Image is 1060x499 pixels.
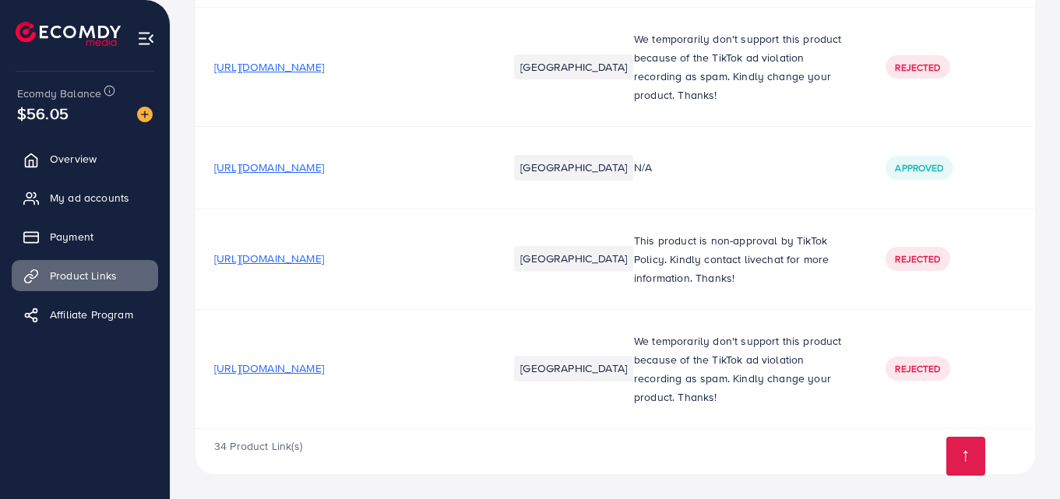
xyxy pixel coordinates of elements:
img: menu [137,30,155,47]
span: Rejected [895,252,940,265]
img: image [137,107,153,122]
a: Affiliate Program [12,299,158,330]
span: $56.05 [17,102,69,125]
img: logo [16,22,121,46]
span: Approved [895,161,943,174]
span: [URL][DOMAIN_NAME] [214,160,324,175]
a: Overview [12,143,158,174]
span: [URL][DOMAIN_NAME] [214,251,324,266]
p: We temporarily don't support this product because of the TikTok ad violation recording as spam. K... [634,30,848,104]
span: Ecomdy Balance [17,86,101,101]
a: My ad accounts [12,182,158,213]
a: Payment [12,221,158,252]
span: [URL][DOMAIN_NAME] [214,59,324,75]
a: Product Links [12,260,158,291]
span: 34 Product Link(s) [214,438,302,454]
span: [URL][DOMAIN_NAME] [214,360,324,376]
span: Rejected [895,61,940,74]
span: N/A [634,160,652,175]
li: [GEOGRAPHIC_DATA] [514,356,633,381]
span: Overview [50,151,97,167]
span: My ad accounts [50,190,129,206]
span: Payment [50,229,93,244]
span: Product Links [50,268,117,283]
li: [GEOGRAPHIC_DATA] [514,54,633,79]
li: [GEOGRAPHIC_DATA] [514,246,633,271]
span: Affiliate Program [50,307,133,322]
span: Rejected [895,362,940,375]
p: We temporarily don't support this product because of the TikTok ad violation recording as spam. K... [634,332,848,406]
p: This product is non-approval by TikTok Policy. Kindly contact livechat for more information. Thanks! [634,231,848,287]
iframe: Chat [994,429,1048,487]
li: [GEOGRAPHIC_DATA] [514,155,633,180]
